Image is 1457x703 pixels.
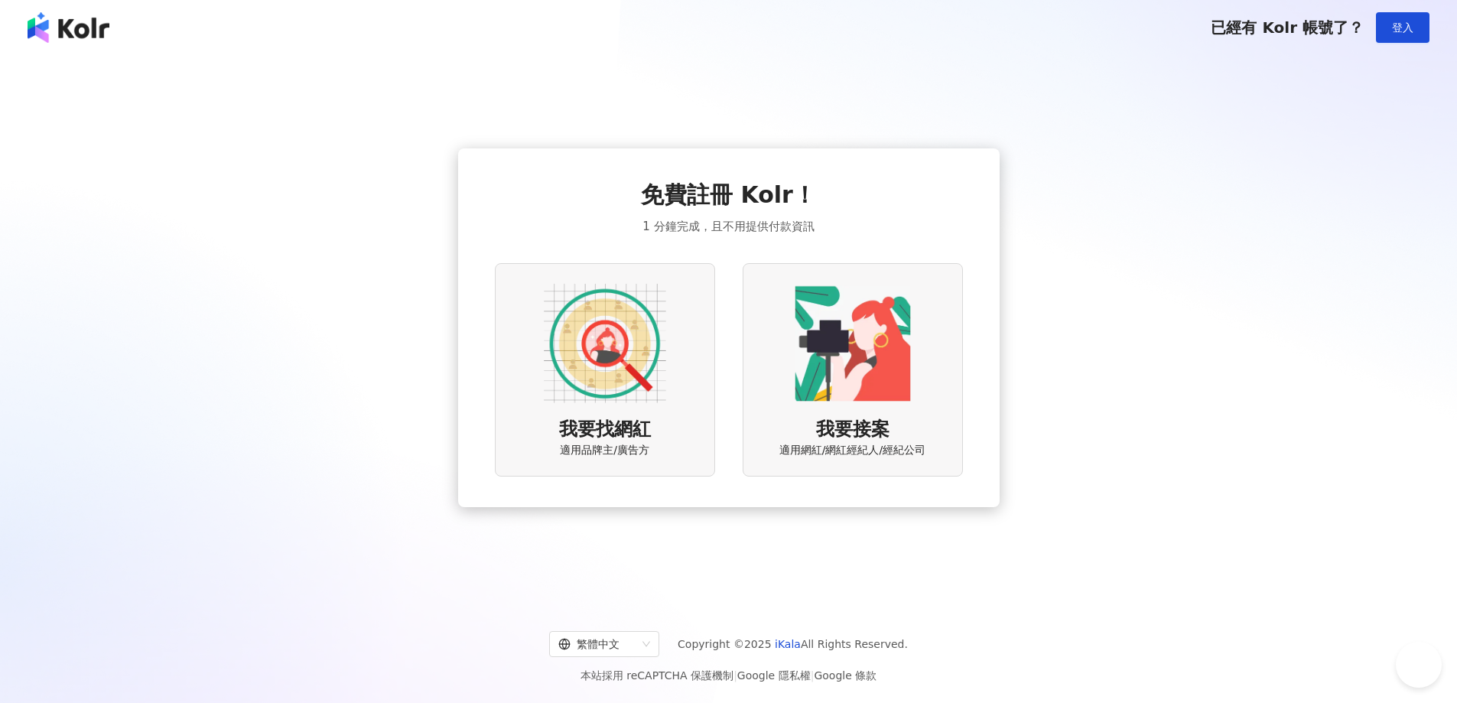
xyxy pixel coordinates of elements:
span: 已經有 Kolr 帳號了？ [1211,18,1364,37]
span: Copyright © 2025 All Rights Reserved. [678,635,908,653]
span: 本站採用 reCAPTCHA 保護機制 [581,666,876,685]
span: | [733,669,737,682]
iframe: Help Scout Beacon - Open [1396,642,1442,688]
span: | [811,669,815,682]
img: AD identity option [544,282,666,405]
span: 登入 [1392,21,1413,34]
span: 我要找網紅 [559,417,651,443]
a: Google 條款 [814,669,876,682]
img: KOL identity option [792,282,914,405]
a: Google 隱私權 [737,669,811,682]
a: iKala [775,638,801,650]
span: 1 分鐘完成，且不用提供付款資訊 [642,217,814,236]
div: 繁體中文 [558,632,636,656]
img: logo [28,12,109,43]
span: 免費註冊 Kolr！ [641,179,816,211]
span: 適用品牌主/廣告方 [560,443,649,458]
span: 我要接案 [816,417,889,443]
button: 登入 [1376,12,1429,43]
span: 適用網紅/網紅經紀人/經紀公司 [779,443,925,458]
